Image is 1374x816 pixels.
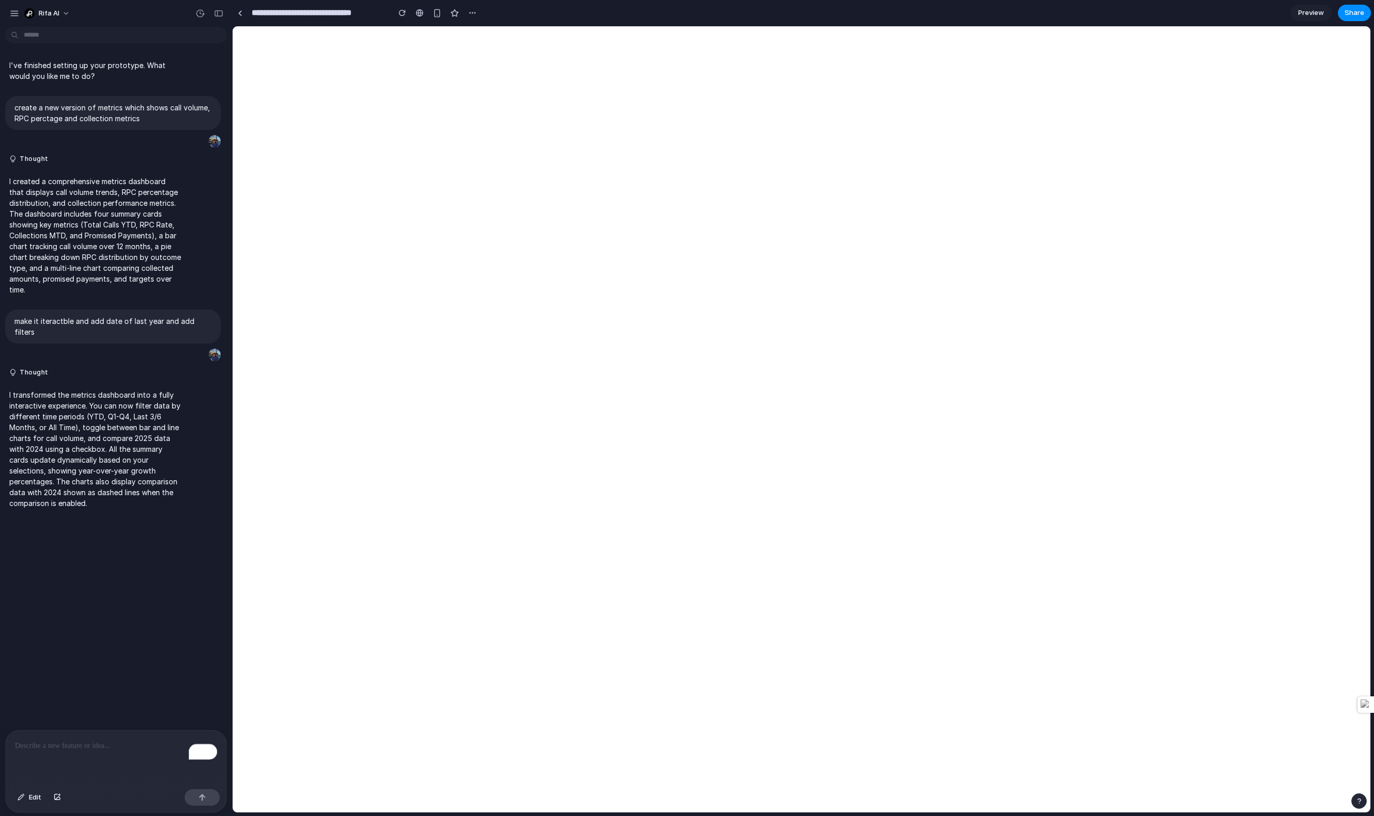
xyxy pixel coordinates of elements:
[1298,8,1324,18] span: Preview
[39,8,59,19] span: Rifa AI
[14,102,211,124] p: create a new version of metrics which shows call volume, RPC perctage and collection metrics
[9,389,182,509] p: I transformed the metrics dashboard into a fully interactive experience. You can now filter data ...
[14,316,211,337] p: make it iteractble and add date of last year and add filters
[9,176,182,295] p: I created a comprehensive metrics dashboard that displays call volume trends, RPC percentage dist...
[9,60,182,81] p: I've finished setting up your prototype. What would you like me to do?
[20,5,75,22] button: Rifa AI
[12,789,46,806] button: Edit
[6,730,226,785] div: To enrich screen reader interactions, please activate Accessibility in Grammarly extension settings
[29,792,41,803] span: Edit
[1290,5,1332,21] a: Preview
[1345,8,1364,18] span: Share
[1338,5,1371,21] button: Share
